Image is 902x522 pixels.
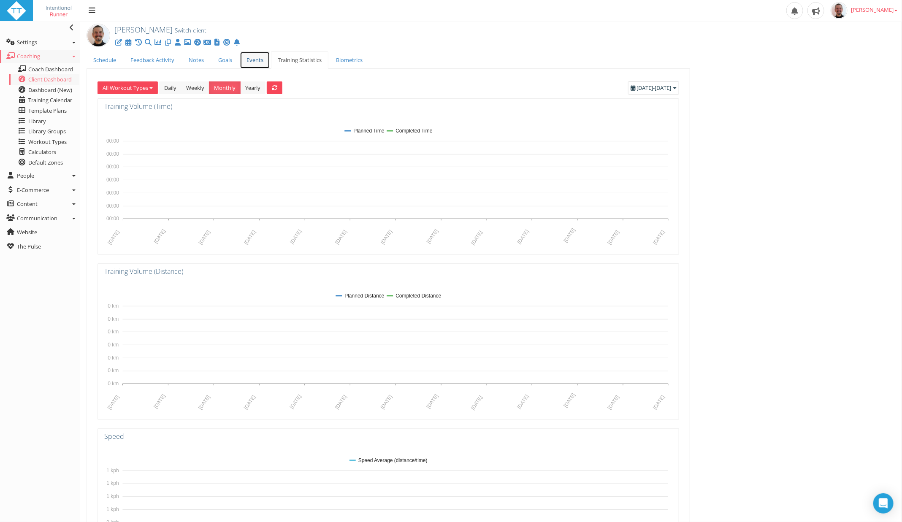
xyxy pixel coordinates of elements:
span: E-Commerce [17,186,49,194]
div: Open Intercom Messenger [873,493,894,514]
text: [DATE] [379,394,393,410]
text: 00:00 [106,151,119,157]
text: [DATE] [425,228,439,245]
a: Dashboard (New) [9,85,79,95]
a: Workout Types [9,137,79,147]
img: ttbadgewhite_48x48.png [6,1,27,21]
text: 1 kph [106,494,119,500]
a: Notes [182,51,211,69]
text: 1 kph [106,506,119,512]
span: Content [17,200,38,208]
a: Submitted Forms [213,38,221,46]
text: [DATE] [425,393,439,409]
span: Communication [17,214,57,222]
text: [DATE] [289,229,303,245]
a: Monthly [209,81,241,95]
text: 00:00 [106,203,119,209]
span: Settings [17,38,37,46]
h3: Training Volume (Time) [104,103,672,111]
text: 0 km [108,303,119,309]
span: Coach Dashboard [28,65,73,73]
a: Calculators [9,147,79,157]
span: [DATE] [637,84,653,92]
a: Goals [211,51,239,69]
text: [DATE] [470,395,484,411]
text: [DATE] [243,229,257,246]
h3: Training Volume (Distance) [104,268,672,276]
span: The Pulse [17,243,41,250]
span: [DATE] [655,84,671,92]
img: Ben RYKEN [87,24,110,47]
span: Default Zones [28,159,63,166]
span: [PERSON_NAME] [851,6,898,14]
text: 0 km [108,342,119,348]
a: Yearly [240,81,265,95]
a: Training Calendar [124,38,133,46]
a: Training Zones [222,38,231,46]
button: All Workout Types [98,81,158,95]
a: Profile [173,38,182,46]
text: 00:00 [106,138,119,144]
text: [DATE] [516,393,530,410]
text: [DATE] [107,229,121,246]
span: Training Calendar [28,96,72,104]
text: [DATE] [470,230,484,246]
text: 0 km [108,381,119,387]
span: Calculators [28,148,56,156]
text: [DATE] [198,229,211,246]
a: Switch client [175,27,206,34]
text: [DATE] [563,392,577,408]
a: Activity Search [144,38,152,46]
text: 0 km [108,329,119,335]
span: Library Groups [28,127,66,135]
a: Notifications [233,38,241,46]
span: Client Dashboard [28,76,72,83]
span: Library [28,117,46,125]
a: Account [203,38,211,46]
a: Daily [159,81,181,95]
img: IntentionalRunnerFacebookV2.png [39,1,78,21]
a: Progress images [183,38,192,46]
span: [PERSON_NAME] [114,24,173,35]
a: Coach Dashboard [9,64,79,75]
a: View Applied Plans [134,38,143,46]
span: Dashboard (New) [28,86,72,94]
a: Events [240,51,270,69]
div: - [628,81,679,95]
a: Edit Client [114,38,123,46]
a: Weekly [181,81,209,95]
text: 00:00 [106,177,119,183]
a: Performance [154,38,162,46]
a: Schedule [87,51,123,69]
text: [DATE] [652,229,666,246]
text: [DATE] [197,394,211,411]
text: 00:00 [106,164,119,170]
text: [DATE] [652,394,666,411]
h3: Speed [104,433,672,441]
a: Training Calendar [9,95,79,105]
text: [DATE] [153,228,167,245]
a: Files [164,38,172,46]
span: Coaching [17,52,40,60]
text: 00:00 [106,190,119,196]
span: All Workout Types [103,84,148,92]
text: [DATE] [106,394,120,411]
span: Workout Types [28,138,67,146]
text: [DATE] [152,393,166,409]
text: [DATE] [516,229,530,245]
a: Feedback Activity [124,51,181,69]
text: 0 km [108,355,119,361]
span: Template Plans [28,107,67,114]
span: People [17,172,34,179]
text: [DATE] [607,229,620,246]
text: 00:00 [106,216,119,222]
text: [DATE] [563,227,577,243]
a: Client Dashboard [9,74,79,85]
text: [DATE] [243,394,257,411]
a: Library [9,116,79,127]
text: 0 km [108,368,119,373]
text: [DATE] [334,229,348,245]
text: [DATE] [334,394,348,410]
a: Client Training Dashboard [193,38,202,46]
text: 1 kph [106,468,119,473]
